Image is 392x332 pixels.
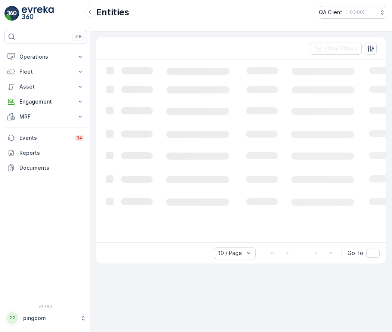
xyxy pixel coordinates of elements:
p: ( +03:00 ) [345,9,364,15]
p: QA Client [319,9,342,16]
p: Operations [19,53,72,61]
button: Fleet [4,64,87,79]
p: Engagement [19,98,72,105]
p: Events [19,134,70,142]
img: logo_light-DOdMpM7g.png [22,6,54,21]
p: 34 [76,135,83,141]
a: Documents [4,160,87,175]
button: QA Client(+03:00) [319,6,386,19]
a: Events34 [4,130,87,145]
p: Entities [96,6,129,18]
button: Asset [4,79,87,94]
p: Asset [19,83,72,90]
p: MRF [19,113,72,120]
span: Go To [348,249,363,257]
p: Reports [19,149,84,157]
p: Fleet [19,68,72,76]
p: Documents [19,164,84,172]
img: logo [4,6,19,21]
p: Clear Filters [325,45,357,52]
button: PPpingdom [4,310,87,326]
p: pingdom [23,314,77,322]
span: v 1.49.3 [4,304,87,309]
button: MRF [4,109,87,124]
a: Reports [4,145,87,160]
button: Engagement [4,94,87,109]
button: Operations [4,49,87,64]
button: Clear Filters [310,43,362,55]
p: ⌘B [74,34,82,40]
div: PP [6,312,18,324]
